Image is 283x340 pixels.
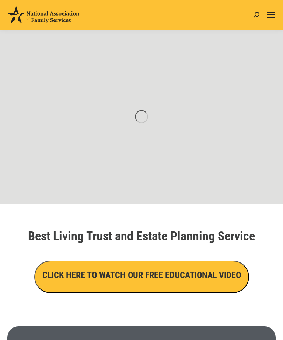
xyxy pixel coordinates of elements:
h1: Best Living Trust and Estate Planning Service [11,230,272,242]
a: CLICK HERE TO WATCH OUR FREE EDUCATIONAL VIDEO [34,272,249,279]
a: Mobile menu icon [267,10,276,19]
button: CLICK HERE TO WATCH OUR FREE EDUCATIONAL VIDEO [34,261,249,293]
img: National Association of Family Services [7,6,79,23]
h3: CLICK HERE TO WATCH OUR FREE EDUCATIONAL VIDEO [42,269,241,281]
